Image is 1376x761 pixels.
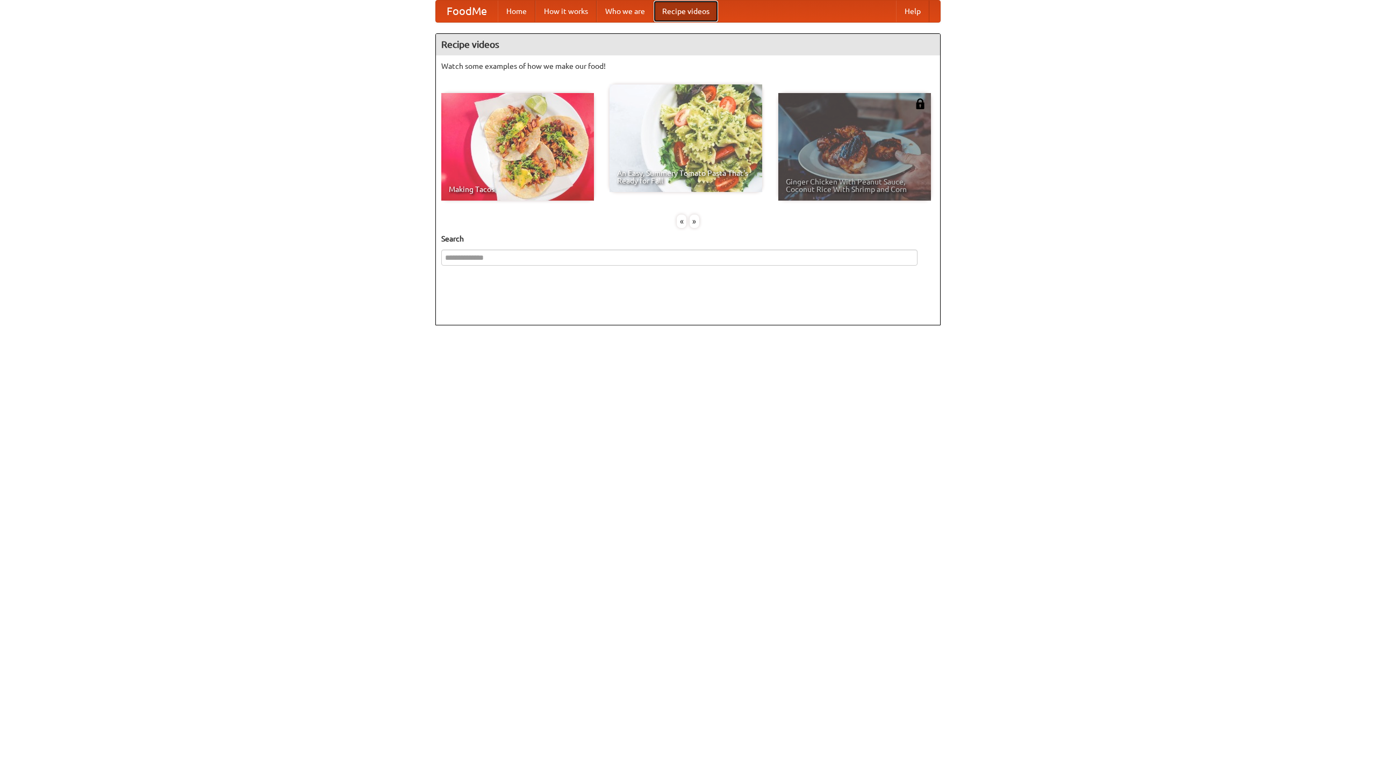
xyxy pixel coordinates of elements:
a: Making Tacos [441,93,594,201]
img: 483408.png [915,98,926,109]
a: How it works [535,1,597,22]
a: FoodMe [436,1,498,22]
a: Recipe videos [654,1,718,22]
h4: Recipe videos [436,34,940,55]
h5: Search [441,233,935,244]
a: Home [498,1,535,22]
span: Making Tacos [449,186,586,193]
a: Help [896,1,929,22]
a: An Easy, Summery Tomato Pasta That's Ready for Fall [610,84,762,192]
p: Watch some examples of how we make our food! [441,61,935,72]
span: An Easy, Summery Tomato Pasta That's Ready for Fall [617,169,755,184]
div: » [690,215,699,228]
div: « [677,215,686,228]
a: Who we are [597,1,654,22]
